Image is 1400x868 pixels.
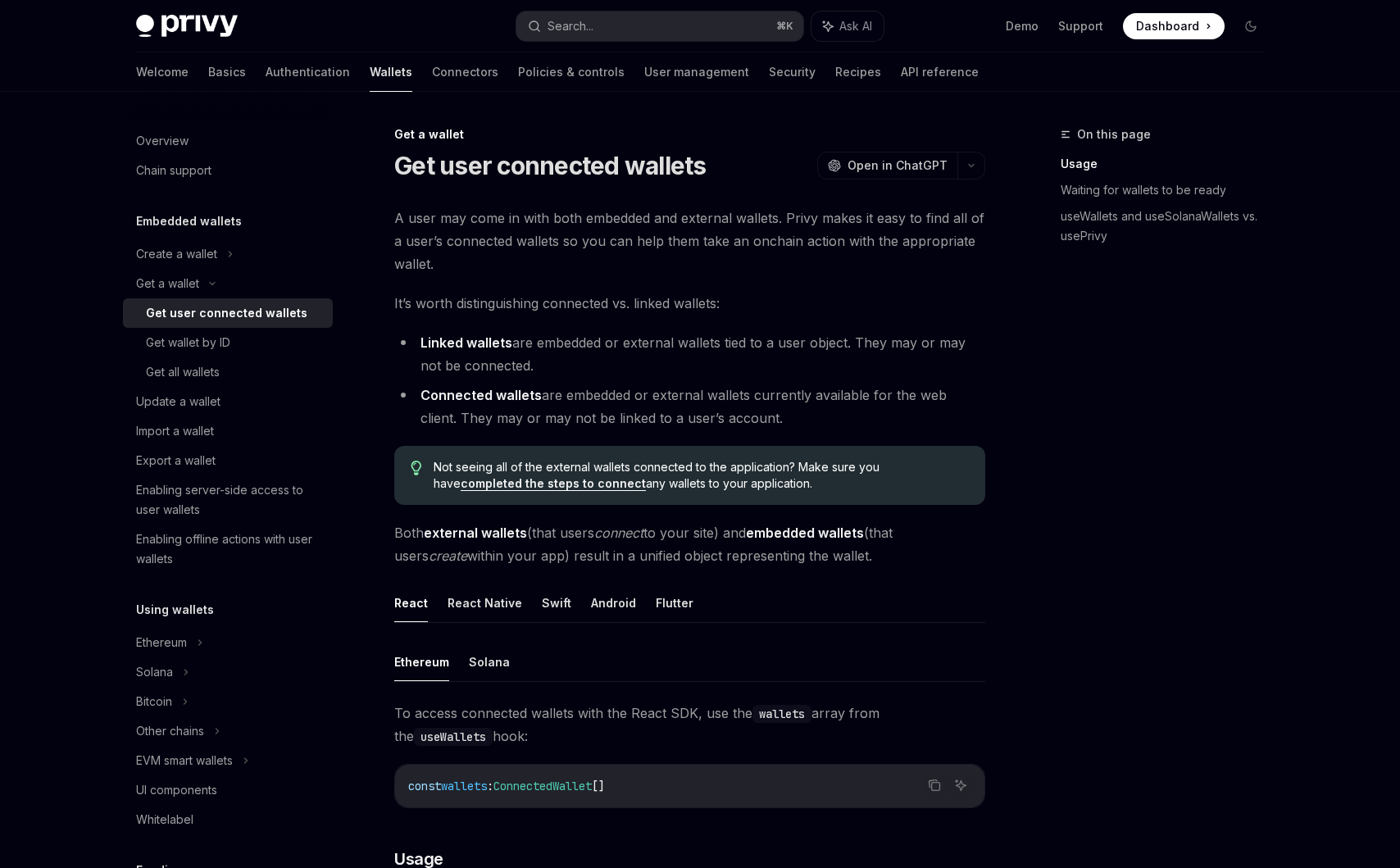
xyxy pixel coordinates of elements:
[394,521,985,567] span: Both (that users to your site) and (that users within your app) result in a unified object repres...
[548,16,593,36] div: Search...
[420,387,542,403] strong: Connected wallets
[1123,13,1225,39] a: Dashboard
[411,461,422,475] svg: Tip
[394,292,985,315] span: It’s worth distinguishing connected vs. linked wallets:
[414,728,493,746] code: useWallets
[136,52,189,92] a: Welcome
[1061,203,1277,249] a: useWallets and useSolanaWallets vs. usePrivy
[487,779,493,793] span: :
[811,11,884,41] button: Ask AI
[123,126,333,156] a: Overview
[591,584,636,622] button: Android
[656,584,693,622] button: Flutter
[370,52,412,92] a: Wallets
[924,775,945,796] button: Copy the contents from the code block
[394,702,985,748] span: To access connected wallets with the React SDK, use the array from the hook:
[146,303,307,323] div: Get user connected wallets
[123,805,333,834] a: Whitelabel
[123,525,333,574] a: Enabling offline actions with user wallets
[123,298,333,328] a: Get user connected wallets
[394,384,985,429] li: are embedded or external wallets currently available for the web client. They may or may not be l...
[136,600,214,620] h5: Using wallets
[136,529,323,569] div: Enabling offline actions with user wallets
[817,152,957,180] button: Open in ChatGPT
[594,525,643,541] em: connect
[1136,18,1199,34] span: Dashboard
[136,633,187,652] div: Ethereum
[420,334,512,351] strong: Linked wallets
[542,584,571,622] button: Swift
[432,52,498,92] a: Connectors
[448,584,522,622] button: React Native
[136,15,238,38] img: dark logo
[123,446,333,475] a: Export a wallet
[136,392,220,411] div: Update a wallet
[469,643,510,681] button: Solana
[394,207,985,275] span: A user may come in with both embedded and external wallets. Privy makes it easy to find all of a ...
[136,662,173,682] div: Solana
[266,52,350,92] a: Authentication
[516,11,803,41] button: Search...⌘K
[146,333,230,352] div: Get wallet by ID
[136,131,189,151] div: Overview
[461,476,646,491] a: completed the steps to connect
[136,810,193,829] div: Whitelabel
[394,584,428,622] button: React
[136,161,211,180] div: Chain support
[835,52,881,92] a: Recipes
[901,52,979,92] a: API reference
[746,525,864,541] strong: embedded wallets
[123,387,333,416] a: Update a wallet
[123,156,333,185] a: Chain support
[1077,125,1151,144] span: On this page
[394,126,985,143] div: Get a wallet
[394,151,707,180] h1: Get user connected wallets
[136,692,172,711] div: Bitcoin
[136,244,217,264] div: Create a wallet
[136,211,242,231] h5: Embedded wallets
[136,780,217,800] div: UI components
[123,416,333,446] a: Import a wallet
[644,52,749,92] a: User management
[1058,18,1103,34] a: Support
[518,52,625,92] a: Policies & controls
[394,643,449,681] button: Ethereum
[752,705,811,723] code: wallets
[776,20,793,33] span: ⌘ K
[394,331,985,377] li: are embedded or external wallets tied to a user object. They may or may not be connected.
[136,421,214,441] div: Import a wallet
[136,480,323,520] div: Enabling server-side access to user wallets
[408,779,441,793] span: const
[424,525,527,541] strong: external wallets
[1061,151,1277,177] a: Usage
[146,362,220,382] div: Get all wallets
[493,779,592,793] span: ConnectedWallet
[592,779,605,793] span: []
[950,775,971,796] button: Ask AI
[136,751,233,770] div: EVM smart wallets
[441,779,487,793] span: wallets
[123,357,333,387] a: Get all wallets
[136,274,199,293] div: Get a wallet
[123,475,333,525] a: Enabling server-side access to user wallets
[136,721,204,741] div: Other chains
[136,451,216,470] div: Export a wallet
[1238,13,1264,39] button: Toggle dark mode
[429,548,467,564] em: create
[1061,177,1277,203] a: Waiting for wallets to be ready
[848,157,948,174] span: Open in ChatGPT
[434,459,969,492] span: Not seeing all of the external wallets connected to the application? Make sure you have any walle...
[1006,18,1039,34] a: Demo
[123,775,333,805] a: UI components
[123,328,333,357] a: Get wallet by ID
[208,52,246,92] a: Basics
[839,18,872,34] span: Ask AI
[769,52,816,92] a: Security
